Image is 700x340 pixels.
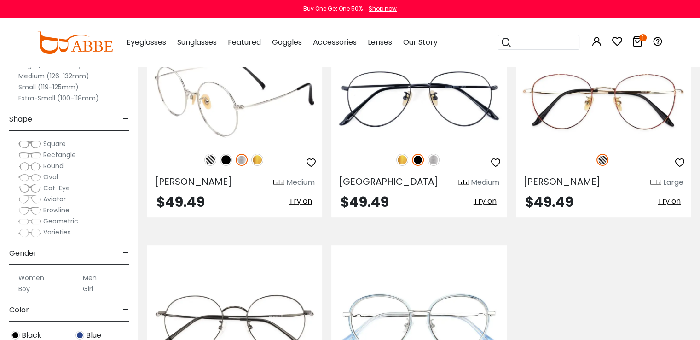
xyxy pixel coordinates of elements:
span: Featured [228,37,261,47]
i: 1 [639,34,647,41]
button: Try on [471,195,499,207]
span: Eyeglasses [127,37,166,47]
img: Pattern [204,154,216,166]
label: Medium (126-132mm) [18,70,89,82]
span: Shape [9,108,32,130]
span: - [123,108,129,130]
img: Gold [396,154,408,166]
img: abbeglasses.com [37,31,113,54]
label: Extra-Small (100-118mm) [18,93,99,104]
span: Oval [43,172,58,182]
div: Large [663,177,683,188]
img: Pattern [596,154,608,166]
span: - [123,299,129,321]
img: Blue [75,331,84,340]
img: size ruler [458,179,469,186]
img: Silver [428,154,440,166]
span: Try on [474,196,497,206]
label: Women [18,272,44,283]
div: Shop now [369,5,397,13]
a: Shop now [364,5,397,12]
span: Geometric [43,217,78,226]
span: Accessories [313,37,357,47]
span: Our Story [403,37,438,47]
span: Lenses [368,37,392,47]
img: Black [220,154,232,166]
img: Round.png [18,162,41,171]
img: Oval.png [18,173,41,182]
img: Gold [251,154,263,166]
span: [PERSON_NAME] [155,175,232,188]
img: Pattern Everly - Titanium ,Adjust Nose Pads [516,56,691,144]
span: [GEOGRAPHIC_DATA] [339,175,438,188]
button: Try on [655,195,683,207]
span: $49.49 [341,192,389,212]
span: Cat-Eye [43,183,70,193]
label: Girl [83,283,93,294]
span: Browline [43,205,69,215]
img: Square.png [18,140,41,149]
span: $49.49 [156,192,205,212]
img: Rectangle.png [18,151,41,160]
img: Cat-Eye.png [18,184,41,193]
img: size ruler [273,179,284,186]
button: Try on [286,195,315,207]
span: Try on [289,196,312,206]
img: Varieties.png [18,228,41,238]
img: Browline.png [18,206,41,215]
img: Black [11,331,20,340]
img: Silver [236,154,248,166]
span: Goggles [272,37,302,47]
span: [PERSON_NAME] [523,175,601,188]
img: Aviator.png [18,195,41,204]
span: Gender [9,242,37,264]
div: Buy One Get One 50% [303,5,363,13]
span: Sunglasses [177,37,217,47]
span: Rectangle [43,150,76,159]
span: Square [43,139,66,148]
span: Varieties [43,228,71,237]
a: 1 [632,38,643,48]
img: size ruler [650,179,661,186]
div: Medium [471,177,499,188]
div: Medium [286,177,315,188]
img: Black [412,154,424,166]
img: Black Nepal - Titanium ,Adjust Nose Pads [331,56,506,144]
span: Round [43,161,64,170]
span: Try on [658,196,681,206]
label: Boy [18,283,30,294]
img: Silver Zoe - Titanium ,Adjust Nose Pads [147,56,322,144]
span: Color [9,299,29,321]
span: - [123,242,129,264]
img: Geometric.png [18,217,41,226]
span: $49.49 [525,192,573,212]
span: Aviator [43,194,66,204]
label: Small (119-125mm) [18,82,79,93]
label: Men [83,272,97,283]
